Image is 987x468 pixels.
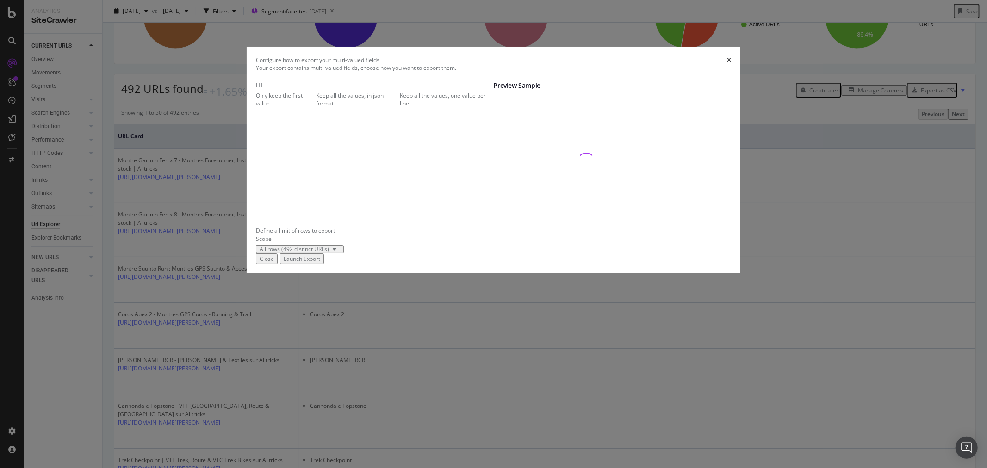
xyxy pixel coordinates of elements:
[256,253,278,264] button: Close
[956,437,978,459] div: Open Intercom Messenger
[494,81,731,90] div: Preview Sample
[280,253,324,264] button: Launch Export
[256,227,731,234] div: Define a limit of rows to export
[727,56,731,64] div: times
[260,255,274,263] div: Close
[400,92,493,107] div: Keep all the values, one value per line
[260,246,329,252] div: All rows (492 distinct URLs)
[256,235,272,243] label: Scope
[316,92,400,107] div: Keep all the values, in json format
[256,245,344,253] button: All rows (492 distinct URLs)
[256,64,731,72] div: Your export contains multi-valued fields, choose how you want to export them.
[247,47,740,273] div: modal
[256,56,379,64] div: Configure how to export your multi-valued fields
[284,255,320,263] div: Launch Export
[256,92,316,107] div: Only keep the first value
[256,81,263,89] label: H1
